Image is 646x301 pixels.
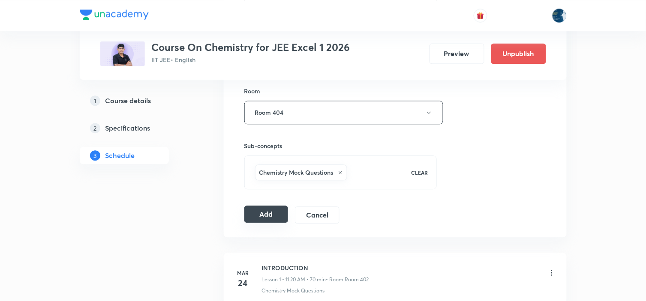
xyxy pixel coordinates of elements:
[80,9,149,20] img: Company Logo
[430,43,484,64] button: Preview
[234,277,252,289] h4: 24
[295,206,339,224] button: Cancel
[411,169,428,176] p: CLEAR
[244,141,437,150] h6: Sub-concepts
[234,269,252,277] h6: Mar
[491,43,546,64] button: Unpublish
[80,92,196,109] a: 1Course details
[80,119,196,137] a: 2Specifications
[244,206,288,223] button: Add
[90,150,100,161] p: 3
[259,168,334,177] h6: Chemistry Mock Questions
[90,123,100,133] p: 2
[262,287,325,295] p: Chemistry Mock Questions
[90,95,100,106] p: 1
[477,12,484,19] img: avatar
[105,123,150,133] h5: Specifications
[152,55,350,64] p: IIT JEE • English
[244,86,261,95] h6: Room
[552,8,567,23] img: Lokeshwar Chiluveru
[80,9,149,22] a: Company Logo
[105,150,135,161] h5: Schedule
[105,95,151,106] h5: Course details
[152,41,350,54] h3: Course On Chemistry for JEE Excel 1 2026
[100,41,145,66] img: 54E7CA41-2C2C-45DF-8E25-35971445D48E_plus.png
[262,276,326,283] p: Lesson 1 • 11:20 AM • 70 min
[474,9,487,22] button: avatar
[326,276,369,283] p: • Room Room 402
[262,263,369,272] h6: INTRODUCTION
[244,101,443,124] button: Room 404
